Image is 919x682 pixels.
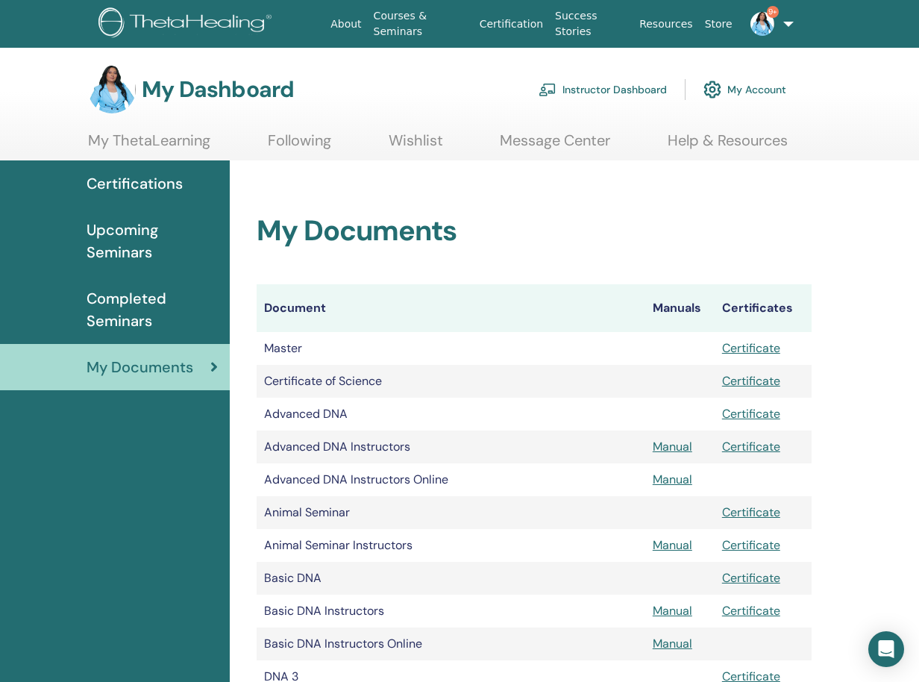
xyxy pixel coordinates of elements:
[653,537,692,553] a: Manual
[257,595,645,628] td: Basic DNA Instructors
[257,398,645,431] td: Advanced DNA
[88,66,136,113] img: default.jpg
[653,439,692,454] a: Manual
[653,472,692,487] a: Manual
[722,340,780,356] a: Certificate
[88,131,210,160] a: My ThetaLearning
[539,73,667,106] a: Instructor Dashboard
[257,562,645,595] td: Basic DNA
[87,219,218,263] span: Upcoming Seminars
[722,570,780,586] a: Certificate
[268,131,331,160] a: Following
[750,12,774,36] img: default.jpg
[87,287,218,332] span: Completed Seminars
[703,77,721,102] img: cog.svg
[257,529,645,562] td: Animal Seminar Instructors
[500,131,610,160] a: Message Center
[549,2,633,46] a: Success Stories
[868,631,904,667] div: Open Intercom Messenger
[257,365,645,398] td: Certificate of Science
[389,131,443,160] a: Wishlist
[142,76,294,103] h3: My Dashboard
[324,10,367,38] a: About
[257,496,645,529] td: Animal Seminar
[699,10,738,38] a: Store
[715,284,812,332] th: Certificates
[257,284,645,332] th: Document
[645,284,715,332] th: Manuals
[257,214,812,248] h2: My Documents
[633,10,699,38] a: Resources
[539,83,556,96] img: chalkboard-teacher.svg
[257,431,645,463] td: Advanced DNA Instructors
[722,603,780,619] a: Certificate
[722,537,780,553] a: Certificate
[474,10,549,38] a: Certification
[98,7,277,41] img: logo.png
[653,603,692,619] a: Manual
[257,628,645,660] td: Basic DNA Instructors Online
[653,636,692,651] a: Manual
[368,2,474,46] a: Courses & Seminars
[257,463,645,496] td: Advanced DNA Instructors Online
[257,332,645,365] td: Master
[722,406,780,422] a: Certificate
[87,172,183,195] span: Certifications
[722,439,780,454] a: Certificate
[722,373,780,389] a: Certificate
[722,504,780,520] a: Certificate
[703,73,786,106] a: My Account
[87,356,193,378] span: My Documents
[767,6,779,18] span: 9+
[668,131,788,160] a: Help & Resources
